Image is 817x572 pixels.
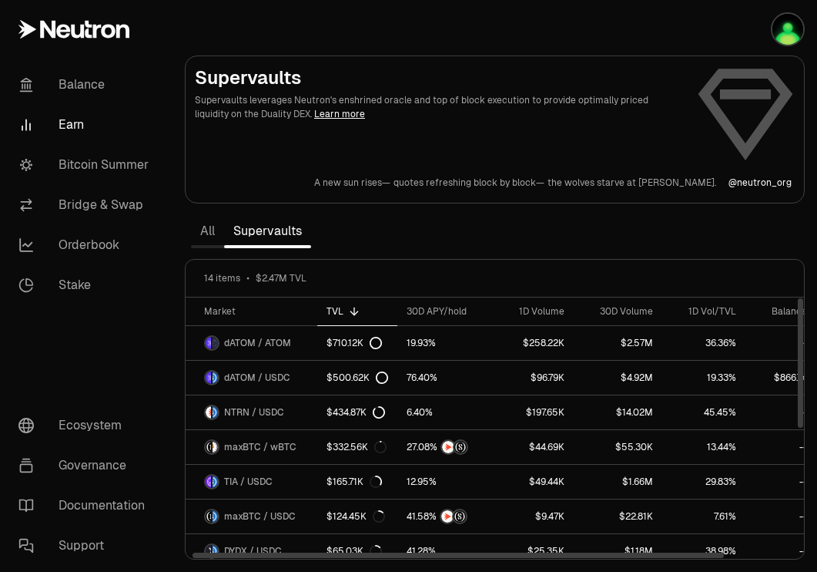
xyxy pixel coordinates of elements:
[213,476,218,488] img: USDC Logo
[186,361,317,395] a: dATOM LogoUSDC LogodATOM / USDC
[186,465,317,499] a: TIA LogoUSDC LogoTIA / USDC
[195,66,684,90] h2: Supervaults
[206,476,211,488] img: TIA Logo
[206,545,211,557] img: DYDX Logo
[662,465,745,499] a: 29.83%
[441,510,454,523] img: NTRN
[206,510,211,523] img: maxBTC Logo
[206,337,211,349] img: dATOM Logo
[317,326,397,360] a: $710.12K
[755,305,807,318] div: Balance
[493,534,574,568] a: $25.35K
[186,534,317,568] a: DYDX LogoUSDC LogoDYDX / USDC
[493,465,574,499] a: $49.44K
[493,326,574,360] a: $258.22K
[662,430,745,464] a: 13.44%
[745,361,816,395] a: $866.74
[407,439,484,455] button: NTRNStructured Points
[6,265,166,305] a: Stake
[326,545,382,557] div: $65.03K
[574,430,662,464] a: $55.30K
[206,406,211,419] img: NTRN Logo
[224,441,296,453] span: maxBTC / wBTC
[326,441,387,453] div: $332.56K
[745,500,816,533] a: --
[326,476,382,488] div: $165.71K
[407,305,484,318] div: 30D APY/hold
[574,361,662,395] a: $4.92M
[662,534,745,568] a: 38.98%
[224,545,282,557] span: DYDX / USDC
[317,534,397,568] a: $65.03K
[213,441,218,453] img: wBTC Logo
[224,406,284,419] span: NTRN / USDC
[6,405,166,446] a: Ecosystem
[574,395,662,429] a: $14.02M
[224,476,273,488] span: TIA / USDC
[454,441,467,453] img: Structured Points
[393,177,544,189] p: quotes refreshing block by block—
[442,441,454,453] img: NTRN
[224,337,291,349] span: dATOM / ATOM
[671,305,736,318] div: 1D Vol/TVL
[6,486,166,526] a: Documentation
[326,510,385,523] div: $124.45K
[213,545,218,557] img: USDC Logo
[772,14,803,45] img: Atom Staking
[574,326,662,360] a: $2.57M
[6,145,166,185] a: Bitcoin Summer
[206,372,211,384] img: dATOM Logo
[191,216,224,247] a: All
[317,465,397,499] a: $165.71K
[6,65,166,105] a: Balance
[326,372,388,384] div: $500.62K
[583,305,653,318] div: 30D Volume
[745,395,816,429] a: --
[745,534,816,568] a: --
[213,510,218,523] img: USDC Logo
[574,500,662,533] a: $22.81K
[186,326,317,360] a: dATOM LogoATOM LogodATOM / ATOM
[186,430,317,464] a: maxBTC LogowBTC LogomaxBTC / wBTC
[317,361,397,395] a: $500.62K
[662,395,745,429] a: 45.45%
[224,372,290,384] span: dATOM / USDC
[745,326,816,360] a: --
[502,305,564,318] div: 1D Volume
[397,500,493,533] a: NTRNStructured Points
[728,177,792,189] p: @ neutron_org
[6,526,166,566] a: Support
[204,305,308,318] div: Market
[574,465,662,499] a: $1.66M
[326,406,385,419] div: $434.87K
[317,395,397,429] a: $434.87K
[6,225,166,265] a: Orderbook
[314,177,716,189] a: A new sun rises—quotes refreshing block by block—the wolves starve at [PERSON_NAME].
[186,500,317,533] a: maxBTC LogoUSDC LogomaxBTC / USDC
[745,430,816,464] a: --
[317,430,397,464] a: $332.56K
[213,372,218,384] img: USDC Logo
[206,441,211,453] img: maxBTC Logo
[493,430,574,464] a: $44.69K
[317,500,397,533] a: $124.45K
[6,105,166,145] a: Earn
[407,509,484,524] button: NTRNStructured Points
[213,406,218,419] img: USDC Logo
[314,108,365,120] a: Learn more
[493,361,574,395] a: $96.79K
[224,216,311,247] a: Supervaults
[204,272,240,284] span: 14 items
[326,305,388,318] div: TVL
[493,395,574,429] a: $197.65K
[314,177,390,189] p: A new sun rises—
[256,272,306,284] span: $2.47M TVL
[493,500,574,533] a: $9.47K
[728,177,792,189] a: @neutron_org
[6,446,166,486] a: Governance
[397,430,493,464] a: NTRNStructured Points
[224,510,296,523] span: maxBTC / USDC
[186,395,317,429] a: NTRN LogoUSDC LogoNTRN / USDC
[574,534,662,568] a: $1.18M
[662,361,745,395] a: 19.33%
